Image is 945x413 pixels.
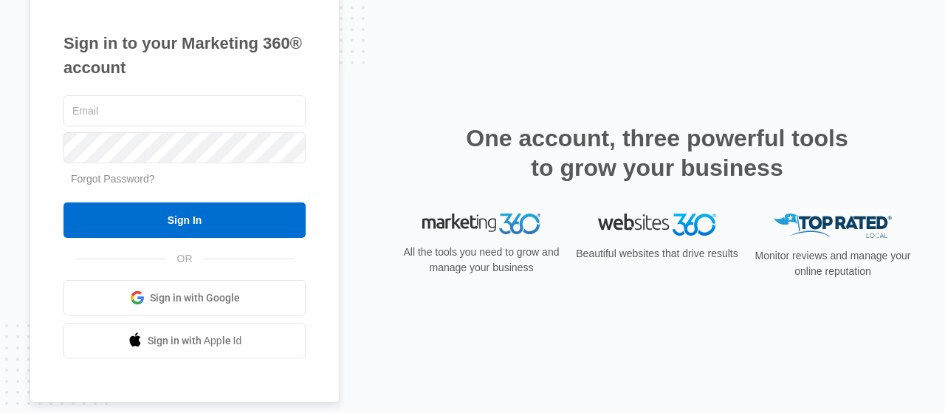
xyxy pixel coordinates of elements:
[63,95,306,126] input: Email
[63,31,306,80] h1: Sign in to your Marketing 360® account
[422,214,540,234] img: Marketing 360
[598,214,716,235] img: Websites 360
[461,123,853,182] h2: One account, three powerful tools to grow your business
[63,323,306,358] a: Sign in with Apple Id
[750,248,915,279] p: Monitor reviews and manage your online reputation
[63,202,306,238] input: Sign In
[71,173,155,185] a: Forgot Password?
[399,245,564,276] p: All the tools you need to grow and manage your business
[148,333,242,349] span: Sign in with Apple Id
[574,246,740,262] p: Beautiful websites that drive results
[150,290,240,306] span: Sign in with Google
[63,280,306,315] a: Sign in with Google
[167,251,203,267] span: OR
[774,214,892,238] img: Top Rated Local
